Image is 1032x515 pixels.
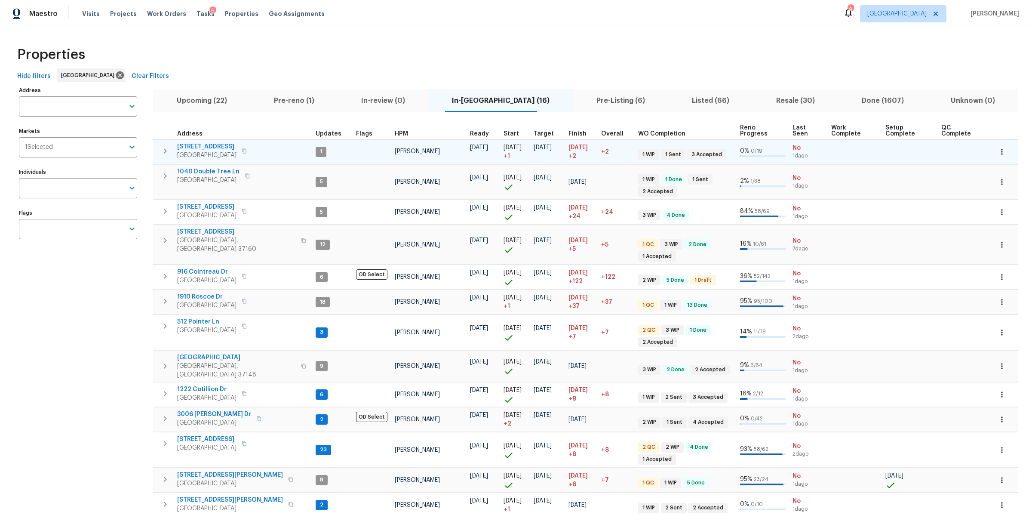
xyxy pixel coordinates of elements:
[750,179,761,184] span: 1 / 38
[177,268,236,276] span: 916 Cointreau Dr
[316,241,329,248] span: 12
[534,175,552,181] span: [DATE]
[684,479,708,487] span: 5 Done
[225,9,258,18] span: Properties
[177,353,296,362] span: [GEOGRAPHIC_DATA]
[534,270,552,276] span: [DATE]
[568,237,588,244] span: [DATE]
[601,131,623,137] span: Overall
[504,145,522,151] span: [DATE]
[25,144,53,151] span: 1 Selected
[504,295,522,301] span: [DATE]
[29,9,58,18] span: Maestro
[316,148,326,155] span: 1
[534,443,552,449] span: [DATE]
[534,325,552,331] span: [DATE]
[639,394,658,401] span: 1 WIP
[534,205,552,211] span: [DATE]
[685,241,710,248] span: 2 Done
[177,410,251,419] span: 3006 [PERSON_NAME] Dr
[500,139,530,164] td: Project started 1 days late
[792,144,825,152] span: No
[504,237,522,244] span: [DATE]
[470,443,488,449] span: [DATE]
[568,473,588,479] span: [DATE]
[19,210,137,216] label: Flags
[504,387,522,393] span: [DATE]
[867,9,927,18] span: [GEOGRAPHIC_DATA]
[754,447,768,452] span: 58 / 62
[568,333,576,341] span: +7
[356,412,387,422] span: OD Select
[534,131,554,137] span: Target
[740,273,752,279] span: 36 %
[177,479,283,488] span: [GEOGRAPHIC_DATA]
[17,50,85,59] span: Properties
[792,125,817,137] span: Last Seen
[885,473,903,479] span: [DATE]
[470,295,488,301] span: [DATE]
[126,100,138,112] button: Open
[568,480,576,489] span: +6
[568,131,587,137] span: Finish
[568,416,587,422] span: [DATE]
[792,367,825,374] span: 1d ago
[740,298,752,304] span: 95 %
[792,152,825,160] span: 1d ago
[673,95,747,107] span: Listed (66)
[500,351,530,382] td: Project started on time
[663,277,688,284] span: 5 Done
[395,242,440,248] span: [PERSON_NAME]
[147,9,186,18] span: Work Orders
[316,363,327,370] span: 9
[792,420,825,428] span: 1d ago
[639,456,675,463] span: 1 Accepted
[639,479,657,487] span: 1 QC
[568,245,576,253] span: +5
[395,416,440,422] span: [PERSON_NAME]
[792,450,825,458] span: 2d ago
[639,212,660,219] span: 3 WIP
[753,391,763,396] span: 2 / 12
[177,394,236,402] span: [GEOGRAPHIC_DATA]
[177,496,283,504] span: [STREET_ADDRESS][PERSON_NAME]
[433,95,568,107] span: In-[GEOGRAPHIC_DATA] (16)
[565,139,598,164] td: Scheduled to finish 2 day(s) late
[470,498,488,504] span: [DATE]
[470,131,497,137] div: Earliest renovation start date (first business day after COE or Checkout)
[504,131,519,137] span: Start
[753,329,766,334] span: 11 / 78
[598,200,635,225] td: 24 day(s) past target finish date
[126,141,138,153] button: Open
[758,95,833,107] span: Resale (30)
[177,236,296,253] span: [GEOGRAPHIC_DATA], [GEOGRAPHIC_DATA] 37160
[177,318,236,326] span: 512 Pointer Ln
[500,382,530,407] td: Project started on time
[565,382,598,407] td: Scheduled to finish 8 day(s) late
[686,444,712,451] span: 4 Done
[601,209,613,215] span: +24
[661,241,682,248] span: 3 WIP
[504,270,522,276] span: [DATE]
[316,329,327,336] span: 3
[689,419,727,426] span: 4 Accepted
[470,270,488,276] span: [DATE]
[197,11,215,17] span: Tasks
[534,295,552,301] span: [DATE]
[753,241,766,247] span: 10 / 61
[601,149,609,155] span: +2
[755,209,770,214] span: 58 / 69
[177,142,236,151] span: [STREET_ADDRESS]
[662,327,683,334] span: 3 WIP
[792,294,825,303] span: No
[470,237,488,244] span: [DATE]
[662,444,683,451] span: 2 WIP
[792,204,825,213] span: No
[792,278,825,285] span: 1d ago
[57,68,126,82] div: [GEOGRAPHIC_DATA]
[177,167,240,176] span: 1040 Double Tree Ln
[177,444,236,452] span: [GEOGRAPHIC_DATA]
[500,432,530,468] td: Project started on time
[638,131,685,137] span: WO Completion
[504,473,522,479] span: [DATE]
